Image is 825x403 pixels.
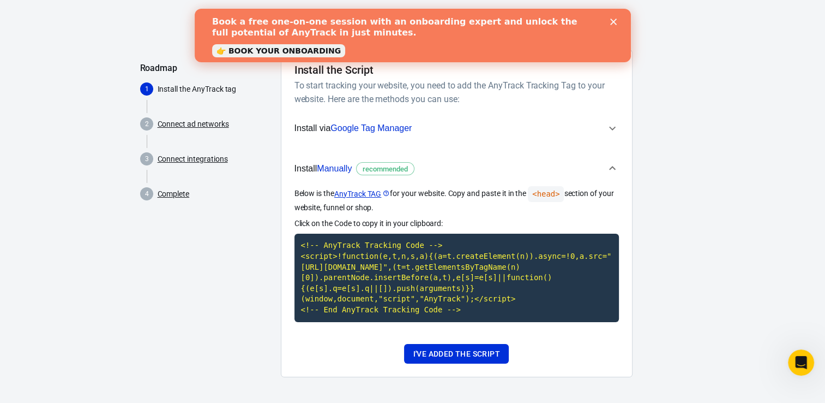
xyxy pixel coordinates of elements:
[158,188,190,200] a: Complete
[294,151,619,187] button: InstallManuallyrecommended
[294,162,415,176] span: Install
[294,186,619,214] p: Below is the for your website. Copy and paste it in the section of your website, funnel or shop.
[359,164,412,175] span: recommended
[334,188,390,200] a: AnyTrack TAG
[317,164,352,173] span: Manually
[144,190,148,198] text: 4
[144,155,148,163] text: 3
[294,63,374,76] h4: Install the Script
[158,153,228,165] a: Connect integrations
[788,349,814,376] iframe: Intercom live chat
[528,186,564,202] code: <head>
[144,85,148,93] text: 1
[140,63,272,74] h5: Roadmap
[144,120,148,128] text: 2
[158,118,229,130] a: Connect ad networks
[330,123,412,133] span: Google Tag Manager
[294,115,619,142] button: Install viaGoogle Tag Manager
[294,218,619,229] p: Click on the Code to copy it in your clipboard:
[294,234,619,322] code: Click to copy
[158,84,272,95] p: Install the AnyTrack tag
[294,121,412,135] span: Install via
[195,9,631,62] iframe: Intercom live chat banner
[415,10,426,16] div: Close
[404,344,508,364] button: I've added the script
[294,79,615,106] h6: To start tracking your website, you need to add the AnyTrack Tracking Tag to your website. Here a...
